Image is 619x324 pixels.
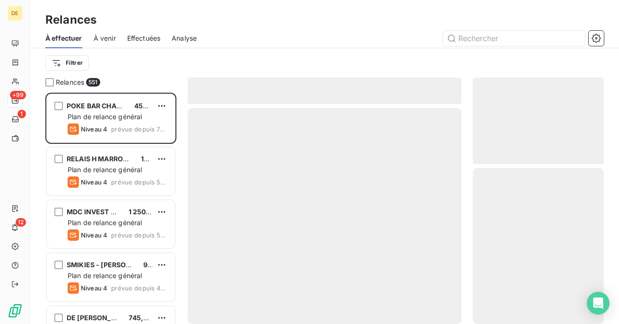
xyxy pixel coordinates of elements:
[94,34,116,43] span: À venir
[10,91,26,99] span: +99
[68,219,142,227] span: Plan de relance général
[81,178,107,186] span: Niveau 4
[8,303,23,318] img: Logo LeanPay
[81,125,107,133] span: Niveau 4
[67,261,299,269] span: SMIKIES - [PERSON_NAME] EN [GEOGRAPHIC_DATA] - SSPP CONCEPT
[143,261,174,269] span: 943,43 €
[172,34,197,43] span: Analyse
[17,110,26,118] span: 1
[111,231,167,239] span: prévue depuis 510 jours
[56,78,84,87] span: Relances
[129,314,157,322] span: 745,37 €
[16,218,26,227] span: 12
[68,113,142,121] span: Plan de relance général
[129,208,164,216] span: 1 250,22 €
[45,11,96,28] h3: Relances
[67,314,134,322] span: DE [PERSON_NAME]
[81,231,107,239] span: Niveau 4
[67,102,162,110] span: POKE BAR CHAMPS ELYSEES
[67,208,146,216] span: MDC INVEST NOBI NOBI
[68,271,142,280] span: Plan de relance général
[81,284,107,292] span: Niveau 4
[443,31,585,46] input: Rechercher
[111,178,167,186] span: prévue depuis 543 jours
[45,93,176,324] div: grid
[45,55,89,70] button: Filtrer
[86,78,100,87] span: 551
[141,155,168,163] span: 151,03 €
[587,292,610,315] div: Open Intercom Messenger
[45,34,82,43] span: À effectuer
[127,34,161,43] span: Effectuées
[111,284,167,292] span: prévue depuis 496 jours
[8,6,23,21] div: DE
[111,125,167,133] span: prévue depuis 720 jours
[68,166,142,174] span: Plan de relance général
[134,102,163,110] span: 456,61 €
[67,155,228,163] span: RELAIS H MARRON CAFE COCHIN AP-HP ACAHRD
